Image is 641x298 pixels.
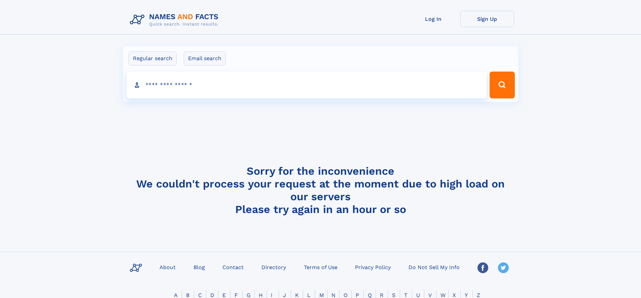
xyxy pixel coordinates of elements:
img: Facebook [477,262,488,273]
h4: Sorry for the inconvenience We couldn't process your request at the moment due to high load on ou... [127,165,514,216]
input: search input [127,72,487,98]
a: Privacy Policy [352,262,393,272]
button: Search Button [490,72,514,98]
label: Email search [184,51,226,66]
a: Sign Up [460,11,514,27]
a: Blog [191,262,208,272]
a: Contact [220,262,246,272]
img: Logo Names and Facts [127,11,224,29]
a: About [157,262,178,272]
img: Twitter [498,262,509,273]
a: Terms of Use [301,262,340,272]
label: Regular search [129,51,177,66]
a: Directory [259,262,289,272]
a: Do Not Sell My Info [406,262,462,272]
a: Log In [406,11,460,27]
